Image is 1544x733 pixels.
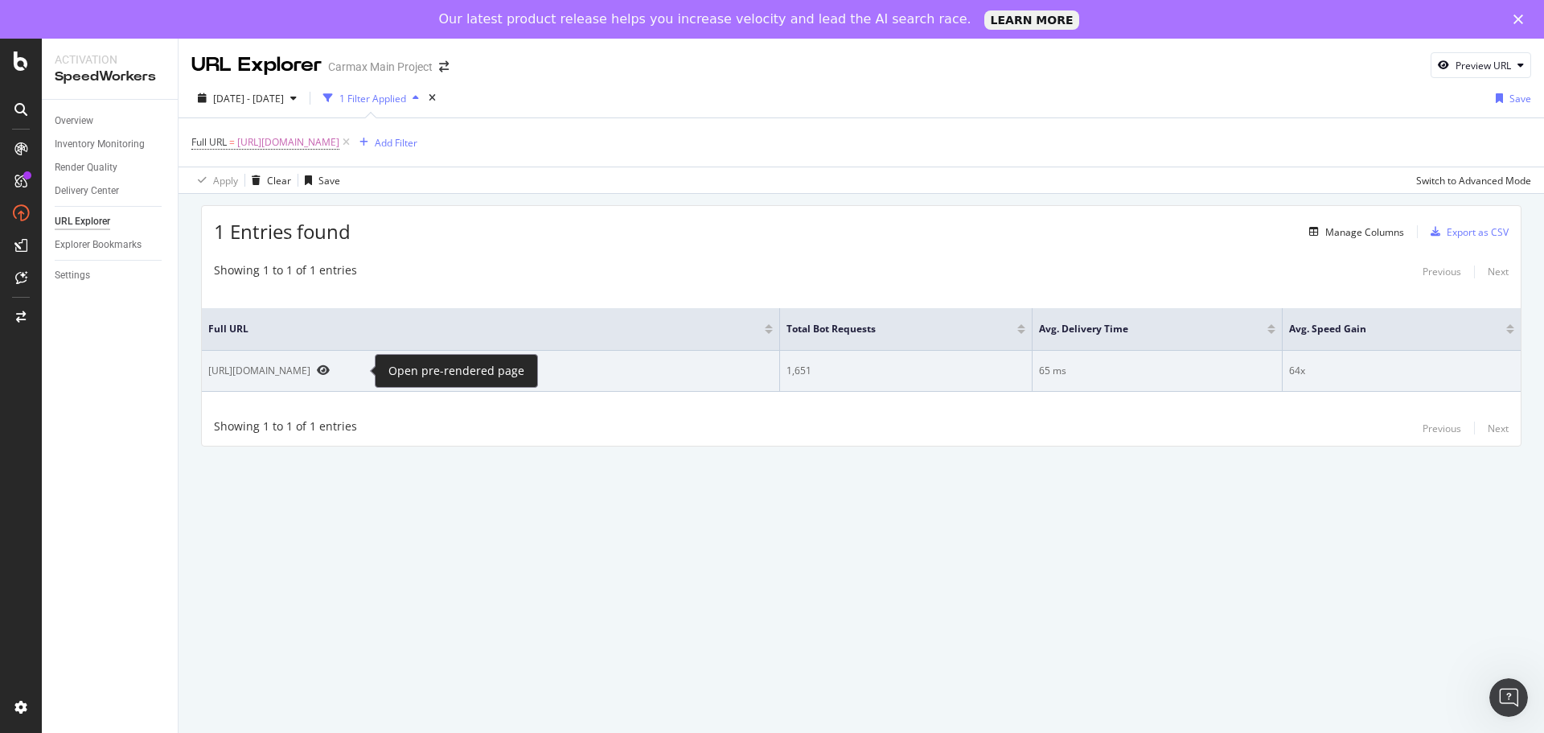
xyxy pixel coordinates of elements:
[1431,52,1531,78] button: Preview URL
[191,85,303,111] button: [DATE] - [DATE]
[1423,262,1461,282] button: Previous
[1039,322,1243,336] span: Avg. Delivery Time
[208,322,741,336] span: Full URL
[1488,422,1509,435] div: Next
[214,418,357,438] div: Showing 1 to 1 of 1 entries
[1488,262,1509,282] button: Next
[1416,174,1531,187] div: Switch to Advanced Mode
[388,361,524,381] div: Open pre-rendered page
[55,136,145,153] div: Inventory Monitoring
[55,113,93,130] div: Overview
[317,364,330,376] a: Preview https://www.carmax.com/value
[339,92,406,105] div: 1 Filter Applied
[1410,167,1531,193] button: Switch to Advanced Mode
[267,174,291,187] div: Clear
[55,68,165,86] div: SpeedWorkers
[213,92,284,105] span: [DATE] - [DATE]
[55,159,166,176] a: Render Quality
[1039,364,1275,378] div: 65 ms
[55,136,166,153] a: Inventory Monitoring
[1509,92,1531,105] div: Save
[1303,222,1404,241] button: Manage Columns
[245,167,291,193] button: Clear
[353,133,417,152] button: Add Filter
[1423,418,1461,438] button: Previous
[1424,219,1509,245] button: Export as CSV
[213,174,238,187] div: Apply
[298,167,340,193] button: Save
[1289,364,1514,378] div: 64x
[55,113,166,130] a: Overview
[55,183,166,200] a: Delivery Center
[55,213,110,230] div: URL Explorer
[318,174,340,187] div: Save
[1488,418,1509,438] button: Next
[191,167,238,193] button: Apply
[1423,422,1461,435] div: Previous
[55,267,90,284] div: Settings
[55,159,117,176] div: Render Quality
[786,322,993,336] span: Total Bot Requests
[191,135,227,149] span: Full URL
[214,262,357,282] div: Showing 1 to 1 of 1 entries
[439,61,449,72] div: arrow-right-arrow-left
[55,237,166,253] a: Explorer Bookmarks
[375,136,417,150] div: Add Filter
[1489,85,1531,111] button: Save
[425,90,439,106] div: times
[1513,14,1530,24] div: Close
[1289,322,1482,336] span: Avg. Speed Gain
[191,51,322,79] div: URL Explorer
[328,59,433,75] div: Carmax Main Project
[786,364,1025,378] div: 1,651
[1489,678,1528,717] iframe: Intercom live chat
[1488,265,1509,278] div: Next
[208,364,310,377] div: [URL][DOMAIN_NAME]
[55,237,142,253] div: Explorer Bookmarks
[1447,225,1509,239] div: Export as CSV
[55,183,119,200] div: Delivery Center
[317,85,425,111] button: 1 Filter Applied
[229,135,235,149] span: =
[1423,265,1461,278] div: Previous
[214,218,351,245] span: 1 Entries found
[1325,225,1404,239] div: Manage Columns
[55,213,166,230] a: URL Explorer
[55,267,166,284] a: Settings
[237,131,339,154] span: [URL][DOMAIN_NAME]
[1456,59,1511,72] div: Preview URL
[55,51,165,68] div: Activation
[984,10,1080,30] a: LEARN MORE
[439,11,971,27] div: Our latest product release helps you increase velocity and lead the AI search race.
